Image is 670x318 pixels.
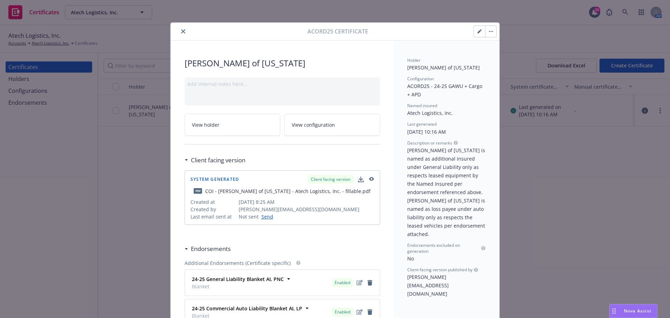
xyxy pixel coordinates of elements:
span: Add internal notes here... [187,81,247,87]
span: Not sent [239,213,259,220]
div: Endorsements [185,244,231,253]
div: Drag to move [610,304,618,318]
span: No [407,255,414,262]
div: Client facing version [307,175,354,184]
span: Holder [407,57,420,63]
span: Enabled [335,280,350,286]
h3: Client facing version [191,156,245,165]
span: Last generated [407,121,437,127]
span: Named insured [407,103,437,109]
a: Send [259,213,273,220]
h3: Endorsements [191,244,231,253]
span: [PERSON_NAME][EMAIL_ADDRESS][DOMAIN_NAME] [239,206,374,213]
span: pdf [194,188,202,193]
span: System Generated [191,177,239,182]
span: Created at [191,198,236,206]
span: Endorsements excluded on generation [407,242,480,254]
button: close [179,27,187,36]
span: Acord25 Certificate [307,27,368,36]
a: View holder [185,114,280,136]
a: remove [366,308,374,316]
strong: 24-25 General Liability Blanket AI, PNC [192,276,284,282]
div: Client facing version [185,156,245,165]
span: Enabled [335,309,350,315]
span: Blanket [192,283,284,290]
span: View holder [192,121,219,128]
a: edit [355,279,364,287]
span: [PERSON_NAME] of [US_STATE] [185,57,380,69]
span: Created by [191,206,236,213]
span: Atech Logistics, Inc. [407,110,453,116]
div: COI - [PERSON_NAME] of [US_STATE] - Atech Logistics, Inc. - fillable.pdf [205,187,371,195]
button: Nova Assist [609,304,657,318]
span: [PERSON_NAME] of [US_STATE] [407,64,480,71]
a: View configuration [284,114,380,136]
span: Description or remarks [407,140,452,146]
span: [DATE] 10:16 AM [407,128,446,135]
strong: 24-25 Commercial Auto Liability Blanket AI, LP [192,305,302,312]
span: Last email sent at [191,213,236,220]
a: remove [366,279,374,287]
span: Nova Assist [624,308,652,314]
span: [DATE] 8:25 AM [239,198,374,206]
span: Configuration [407,76,434,82]
span: [PERSON_NAME][EMAIL_ADDRESS][DOMAIN_NAME] [407,274,449,297]
span: ACORD25 - 24-25 GAWU + Cargo + APD [407,83,484,98]
span: View configuration [292,121,335,128]
span: Client-facing version published by [407,267,472,273]
span: [PERSON_NAME] of [US_STATE] is named as additional insured under General Liability only as respec... [407,147,486,237]
span: Additional Endorsements (Certificate specific) [185,259,291,267]
a: edit [355,308,364,316]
